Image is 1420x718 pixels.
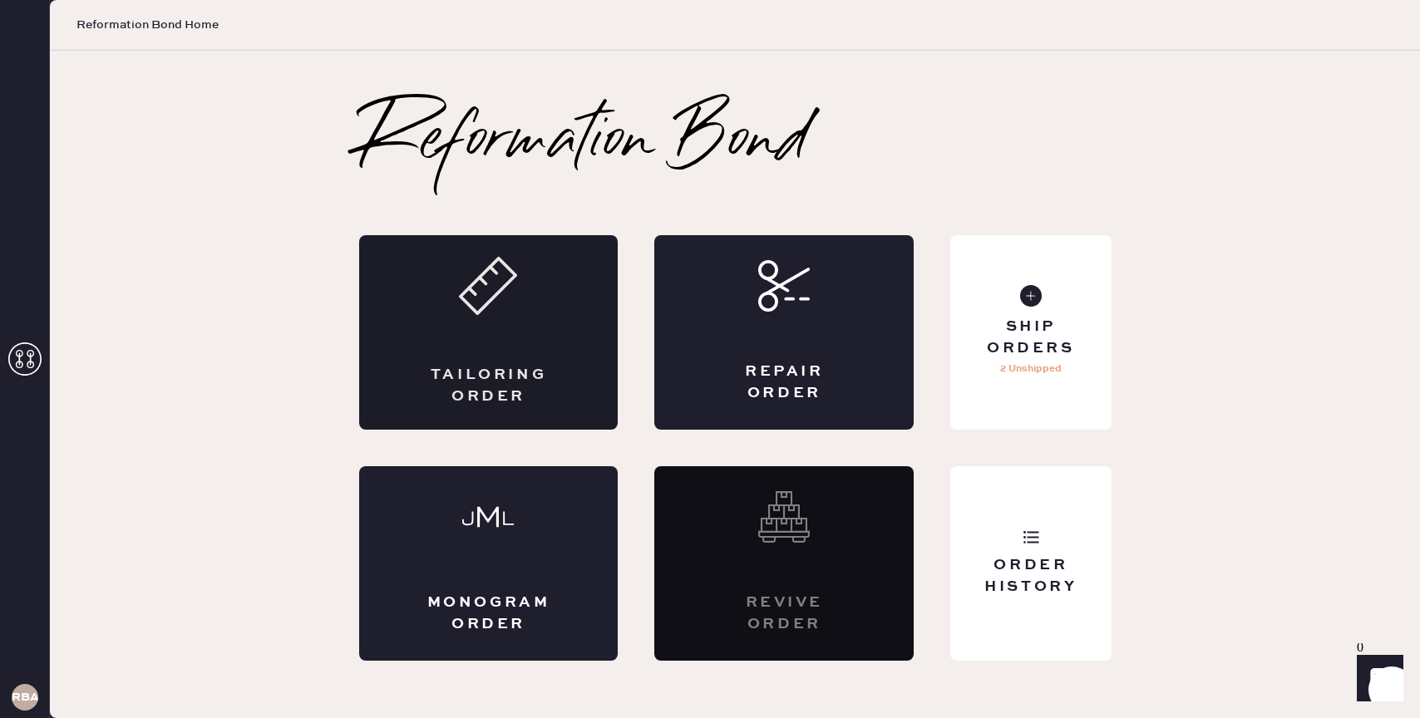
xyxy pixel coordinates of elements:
[12,691,38,703] h3: RBA
[76,17,219,33] span: Reformation Bond Home
[721,593,847,634] div: Revive order
[1341,643,1413,715] iframe: Front Chat
[1000,359,1062,379] p: 2 Unshipped
[654,466,914,661] div: Interested? Contact us at care@hemster.co
[359,109,811,175] h2: Reformation Bond
[964,317,1097,358] div: Ship Orders
[426,593,552,634] div: Monogram Order
[964,555,1097,597] div: Order History
[426,365,552,406] div: Tailoring Order
[721,361,847,403] div: Repair Order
